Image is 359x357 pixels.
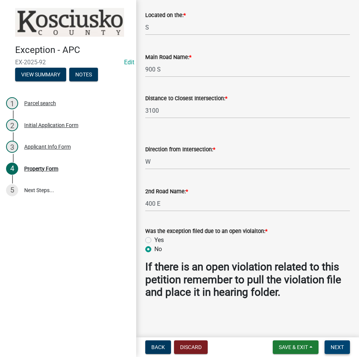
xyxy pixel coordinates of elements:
img: Kosciusko County, Indiana [15,8,124,37]
h4: Exception - APC [15,45,130,56]
button: Next [325,340,350,354]
label: Was the exception filed due to an open violaiton: [145,229,267,234]
label: Direction from Intersection: [145,147,215,152]
wm-modal-confirm: Edit Application Number [124,59,134,66]
strong: If there is an open violation related to this petition remember to pull the violation file and pl... [145,261,341,298]
label: Main Road Name: [145,55,191,60]
div: Applicant Info Form [24,144,71,149]
div: Parcel search [24,101,56,106]
div: Property Form [24,166,58,171]
button: Notes [69,68,98,81]
label: Located on the: [145,13,186,18]
button: Back [145,340,171,354]
wm-modal-confirm: Summary [15,72,66,78]
div: 3 [6,141,18,153]
span: EX-2025-92 [15,59,121,66]
div: 2 [6,119,18,131]
button: Discard [174,340,208,354]
div: Initial Application Form [24,123,78,128]
span: Back [151,344,165,350]
wm-modal-confirm: Notes [69,72,98,78]
span: Save & Exit [279,344,308,350]
label: Yes [154,236,164,245]
label: 2nd Road Name: [145,189,188,194]
div: 5 [6,184,18,196]
label: No [154,245,162,254]
span: Next [331,344,344,350]
button: Save & Exit [273,340,319,354]
label: Distance to Closest Intersection: [145,96,227,101]
div: 1 [6,97,18,109]
a: Edit [124,59,134,66]
button: View Summary [15,68,66,81]
div: 4 [6,163,18,175]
